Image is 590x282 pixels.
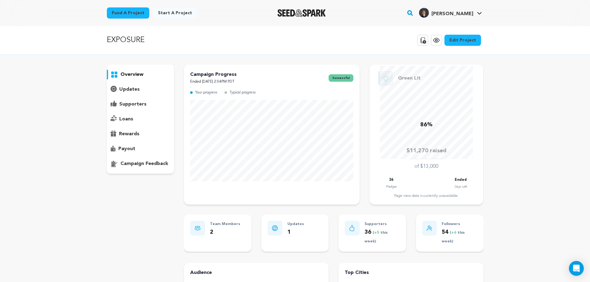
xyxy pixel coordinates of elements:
p: Supporters [365,221,400,228]
p: 36 [389,176,393,184]
span: +5 [374,231,380,235]
a: Daniel J.'s Profile [418,7,483,18]
p: Updates [287,221,304,228]
div: Open Intercom Messenger [569,261,584,276]
button: rewards [107,129,174,139]
p: Ended [455,176,467,184]
span: successful [329,74,353,82]
button: overview [107,70,174,80]
p: campaign feedback [120,160,168,167]
p: Typical progress [229,89,256,96]
span: ( this week) [365,231,388,244]
p: EXPOSURE [107,35,145,46]
p: overview [120,71,143,78]
a: Seed&Spark Homepage [278,9,326,17]
p: 2 [210,228,240,237]
h4: Top Cities [345,269,477,276]
p: 1 [287,228,304,237]
span: +6 [451,231,457,235]
div: Page view data is currently unavailable. [376,193,477,198]
p: updates [119,86,140,93]
p: 36 [365,228,400,246]
p: loans [119,115,133,123]
p: Pledges [386,184,397,190]
button: campaign feedback [107,159,174,169]
p: Team Members [210,221,240,228]
span: Daniel J.'s Profile [418,7,483,20]
span: ( this week) [442,231,465,244]
div: Daniel J.'s Profile [419,8,473,18]
a: Fund a project [107,7,149,19]
p: Followers [442,221,477,228]
button: supporters [107,99,174,109]
p: 54 [442,228,477,246]
button: loans [107,114,174,124]
h4: Audience [190,269,322,276]
p: 86% [420,120,433,129]
p: payout [118,145,135,153]
p: rewards [119,130,139,138]
p: Days Left [455,184,467,190]
p: Your progress [195,89,217,96]
a: Start a project [153,7,197,19]
a: Edit Project [444,35,481,46]
p: of $13,000 [414,163,438,170]
p: Ended [DATE] 2:04PM PDT [190,78,237,85]
button: updates [107,85,174,94]
img: a75ee1c008572ebf.jpg [419,8,429,18]
p: Campaign Progress [190,71,237,78]
p: supporters [119,101,146,108]
span: [PERSON_NAME] [431,11,473,16]
button: payout [107,144,174,154]
img: Seed&Spark Logo Dark Mode [278,9,326,17]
